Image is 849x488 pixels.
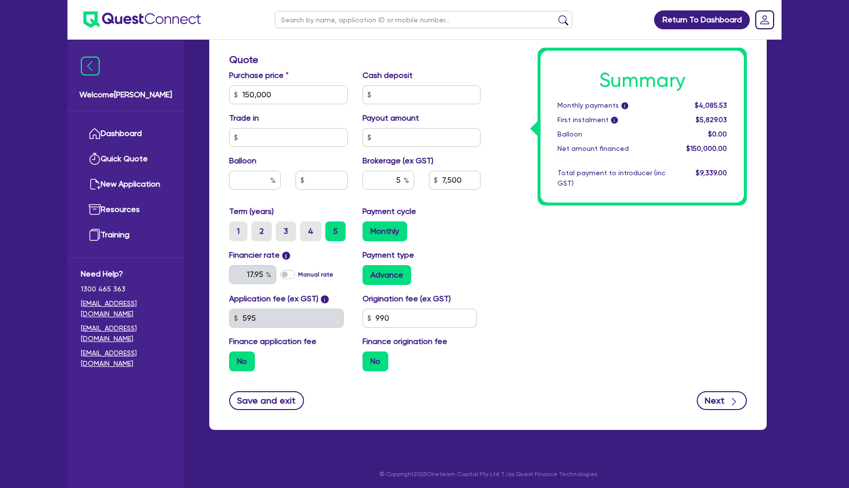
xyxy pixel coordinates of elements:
[251,221,272,241] label: 2
[229,293,318,305] label: Application fee (ex GST)
[81,197,171,222] a: Resources
[363,70,413,81] label: Cash deposit
[654,10,750,29] a: Return To Dashboard
[229,70,289,81] label: Purchase price
[89,204,101,215] img: resources
[89,229,101,241] img: training
[752,7,778,33] a: Dropdown toggle
[81,121,171,146] a: Dashboard
[363,336,447,348] label: Finance origination fee
[81,268,171,280] span: Need Help?
[611,117,618,124] span: i
[298,270,333,279] label: Manual rate
[550,115,673,125] div: First instalment
[708,130,727,138] span: $0.00
[202,470,774,479] p: © Copyright 2025 Oneteam Capital Pty Ltd T/as Quest Finance Technologies
[363,249,414,261] label: Payment type
[81,298,171,319] a: [EMAIL_ADDRESS][DOMAIN_NAME]
[300,221,321,241] label: 4
[81,172,171,197] a: New Application
[79,89,172,101] span: Welcome [PERSON_NAME]
[81,146,171,172] a: Quick Quote
[363,351,388,371] label: No
[363,206,416,217] label: Payment cycle
[697,391,747,410] button: Next
[81,348,171,369] a: [EMAIL_ADDRESS][DOMAIN_NAME]
[229,155,256,167] label: Balloon
[363,155,433,167] label: Brokerage (ex GST)
[81,284,171,294] span: 1300 465 363
[229,54,481,66] h3: Quote
[282,252,290,260] span: i
[550,168,673,189] div: Total payment to introducer (inc GST)
[229,112,259,124] label: Trade in
[621,103,628,110] span: i
[695,101,727,109] span: $4,085.53
[363,293,451,305] label: Origination fee (ex GST)
[83,11,201,28] img: quest-connect-logo-blue
[686,144,727,152] span: $150,000.00
[550,129,673,139] div: Balloon
[229,249,290,261] label: Financier rate
[321,295,329,303] span: i
[550,100,673,111] div: Monthly payments
[550,143,673,154] div: Net amount financed
[81,57,100,75] img: icon-menu-close
[276,221,296,241] label: 3
[89,153,101,165] img: quick-quote
[229,351,255,371] label: No
[275,11,572,28] input: Search by name, application ID or mobile number...
[229,206,274,217] label: Term (years)
[363,112,419,124] label: Payout amount
[363,221,407,241] label: Monthly
[229,336,316,348] label: Finance application fee
[696,169,727,177] span: $9,339.00
[696,116,727,124] span: $5,829.03
[89,178,101,190] img: new-application
[363,265,411,285] label: Advance
[557,69,727,92] h1: Summary
[229,391,304,410] button: Save and exit
[81,222,171,248] a: Training
[325,221,346,241] label: 5
[81,323,171,344] a: [EMAIL_ADDRESS][DOMAIN_NAME]
[229,221,247,241] label: 1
